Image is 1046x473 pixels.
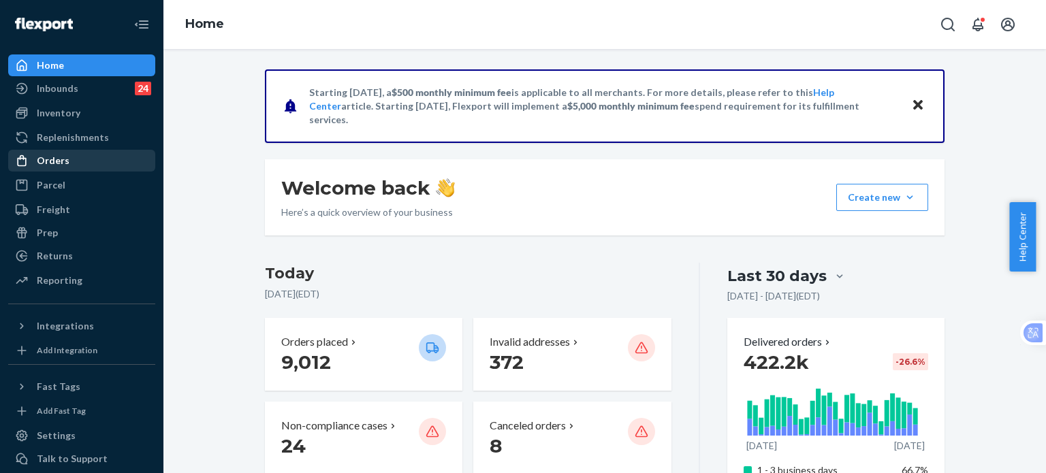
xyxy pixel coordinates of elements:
h3: Today [265,263,671,284]
div: Last 30 days [727,265,827,287]
button: Integrations [8,315,155,337]
button: Invalid addresses 372 [473,318,671,391]
button: Close [909,96,927,116]
a: Talk to Support [8,448,155,470]
div: Fast Tags [37,380,80,393]
div: Returns [37,249,73,263]
div: Inventory [37,106,80,120]
div: Talk to Support [37,452,108,466]
p: Orders placed [281,334,348,350]
a: Inbounds24 [8,78,155,99]
button: Help Center [1009,202,1036,272]
span: 24 [281,434,306,457]
div: Prep [37,226,58,240]
div: -26.6 % [893,353,928,370]
a: Home [185,16,224,31]
span: $5,000 monthly minimum fee [567,100,695,112]
p: Canceled orders [490,418,566,434]
a: Inventory [8,102,155,124]
h1: Welcome back [281,176,455,200]
div: Home [37,59,64,72]
div: Replenishments [37,131,109,144]
p: [DATE] [894,439,925,453]
div: Freight [37,203,70,216]
a: Parcel [8,174,155,196]
a: Returns [8,245,155,267]
a: Add Integration [8,342,155,359]
span: $500 monthly minimum fee [392,86,511,98]
p: [DATE] [746,439,777,453]
img: Flexport logo [15,18,73,31]
button: Orders placed 9,012 [265,318,462,391]
p: [DATE] ( EDT ) [265,287,671,301]
div: Orders [37,154,69,167]
div: Integrations [37,319,94,333]
button: Open Search Box [934,11,962,38]
div: Add Fast Tag [37,405,86,417]
span: 9,012 [281,350,331,374]
p: Invalid addresses [490,334,570,350]
div: Inbounds [37,82,78,95]
span: 8 [490,434,502,457]
a: Add Fast Tag [8,403,155,419]
span: 372 [490,350,524,374]
span: 422.2k [744,350,809,374]
p: [DATE] - [DATE] ( EDT ) [727,289,820,303]
p: Here’s a quick overview of your business [281,206,455,219]
img: hand-wave emoji [436,178,455,197]
div: Reporting [37,274,82,287]
div: 24 [135,82,151,95]
a: Replenishments [8,127,155,148]
p: Non-compliance cases [281,418,387,434]
a: Orders [8,150,155,172]
button: Close Navigation [128,11,155,38]
p: Starting [DATE], a is applicable to all merchants. For more details, please refer to this article... [309,86,898,127]
div: Settings [37,429,76,442]
a: Freight [8,199,155,221]
a: Settings [8,425,155,446]
button: Open account menu [994,11,1021,38]
a: Prep [8,222,155,244]
div: Add Integration [37,344,97,356]
button: Create new [836,184,928,211]
button: Fast Tags [8,376,155,397]
a: Reporting [8,270,155,291]
div: Parcel [37,178,65,192]
a: Home [8,54,155,76]
ol: breadcrumbs [174,5,235,44]
button: Delivered orders [744,334,833,350]
button: Open notifications [964,11,992,38]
